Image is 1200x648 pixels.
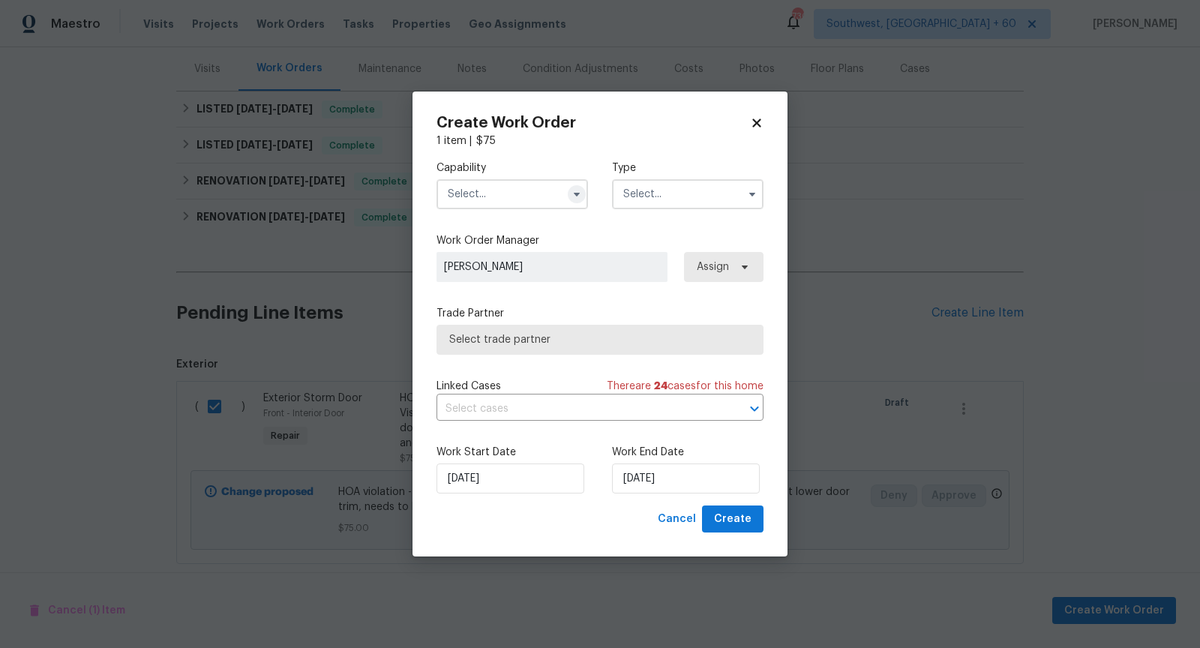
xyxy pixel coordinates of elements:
[612,160,763,175] label: Type
[744,398,765,419] button: Open
[658,510,696,529] span: Cancel
[714,510,751,529] span: Create
[436,397,721,421] input: Select cases
[436,160,588,175] label: Capability
[449,332,751,347] span: Select trade partner
[702,505,763,533] button: Create
[436,463,584,493] input: M/D/YYYY
[697,259,729,274] span: Assign
[654,381,667,391] span: 24
[743,185,761,203] button: Show options
[444,259,660,274] span: [PERSON_NAME]
[436,179,588,209] input: Select...
[652,505,702,533] button: Cancel
[612,463,760,493] input: M/D/YYYY
[436,445,588,460] label: Work Start Date
[568,185,586,203] button: Show options
[607,379,763,394] span: There are case s for this home
[436,133,763,148] div: 1 item |
[436,115,750,130] h2: Create Work Order
[476,136,496,146] span: $ 75
[612,445,763,460] label: Work End Date
[612,179,763,209] input: Select...
[436,306,763,321] label: Trade Partner
[436,379,501,394] span: Linked Cases
[436,233,763,248] label: Work Order Manager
